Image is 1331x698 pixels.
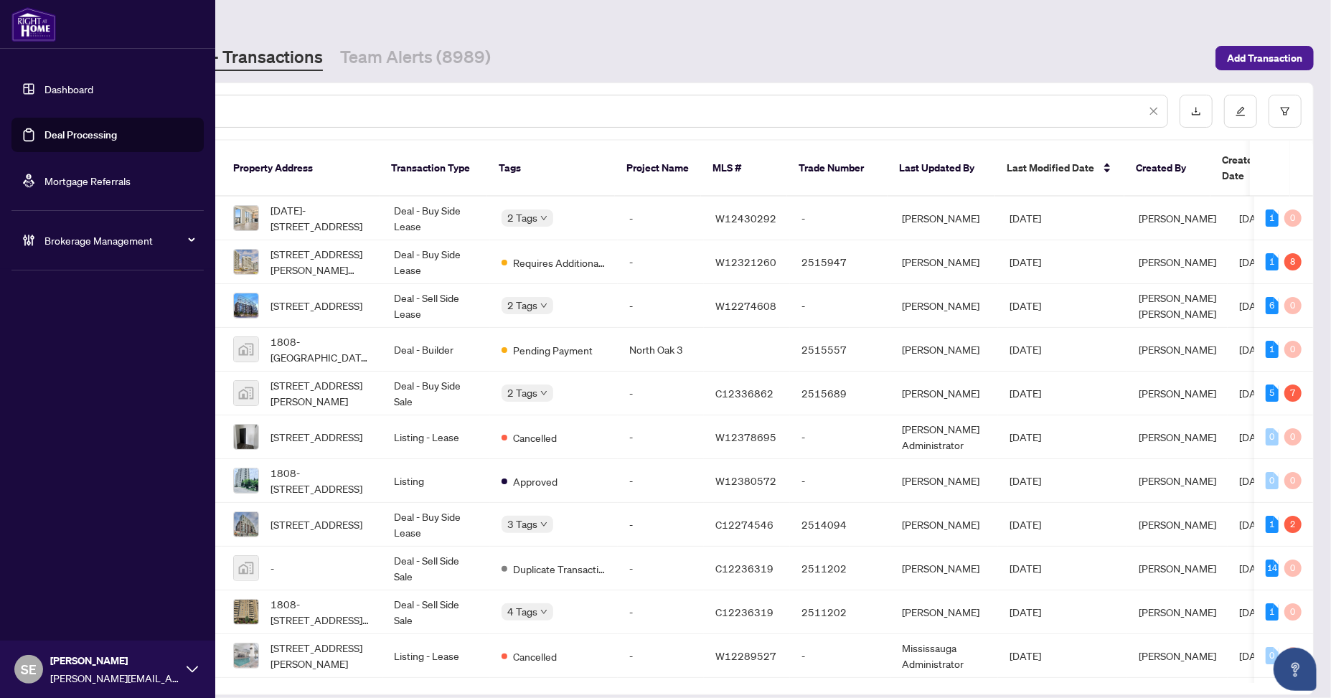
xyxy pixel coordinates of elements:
div: 0 [1284,603,1302,621]
td: North Oak 3 [618,328,704,372]
span: [DATE] [1239,255,1271,268]
div: 0 [1284,428,1302,445]
td: - [790,459,890,503]
td: - [618,240,704,284]
span: download [1191,106,1201,116]
span: [DATE] [1239,343,1271,356]
span: Created Date [1222,152,1282,184]
th: Trade Number [787,141,888,197]
img: thumbnail-img [234,643,258,668]
span: Brokerage Management [44,232,194,248]
td: - [790,634,890,678]
div: 7 [1284,385,1302,402]
span: W12274608 [715,299,776,312]
td: 2515557 [790,328,890,372]
td: Deal - Buy Side Lease [382,503,490,547]
td: Deal - Builder [382,328,490,372]
span: W12430292 [715,212,776,225]
span: Add Transaction [1227,47,1302,70]
img: thumbnail-img [234,556,258,580]
div: 0 [1284,297,1302,314]
span: C12274546 [715,518,773,531]
div: 6 [1266,297,1279,314]
span: [STREET_ADDRESS][PERSON_NAME] [271,377,371,409]
span: [STREET_ADDRESS] [271,517,362,532]
button: download [1180,95,1213,128]
div: 0 [1266,647,1279,664]
span: Requires Additional Docs [513,255,606,270]
span: [DATE] [1239,562,1271,575]
span: [PERSON_NAME] [1139,518,1216,531]
span: C12236319 [715,562,773,575]
a: Team Alerts (8989) [340,45,491,71]
td: Deal - Sell Side Lease [382,284,490,328]
td: - [618,372,704,415]
td: Deal - Buy Side Sale [382,372,490,415]
span: close [1149,106,1159,116]
span: [DATE] [1239,212,1271,225]
td: [PERSON_NAME] Administrator [890,415,998,459]
span: Last Modified Date [1007,160,1094,176]
div: 2 [1284,516,1302,533]
td: Listing [382,459,490,503]
img: thumbnail-img [234,337,258,362]
span: [PERSON_NAME] [PERSON_NAME] [1139,291,1216,320]
td: [PERSON_NAME] [890,503,998,547]
span: 1808-[GEOGRAPHIC_DATA] - Tower [STREET_ADDRESS] [271,334,371,365]
span: SE [21,659,37,679]
div: 1 [1266,253,1279,270]
a: Mortgage Referrals [44,174,131,187]
span: 1808-[STREET_ADDRESS] [271,465,371,496]
td: [PERSON_NAME] [890,459,998,503]
span: edit [1236,106,1246,116]
div: 0 [1266,472,1279,489]
div: 1 [1266,341,1279,358]
th: Created By [1124,141,1210,197]
img: thumbnail-img [234,381,258,405]
td: [PERSON_NAME] [890,590,998,634]
td: - [790,284,890,328]
th: Tags [487,141,615,197]
th: Created Date [1210,141,1311,197]
span: [PERSON_NAME] [1139,474,1216,487]
span: W12289527 [715,649,776,662]
td: Listing - Lease [382,415,490,459]
a: Deal Processing [44,128,117,141]
a: Dashboard [44,82,93,95]
td: - [618,503,704,547]
td: - [790,415,890,459]
span: [DATE] [1010,605,1041,618]
td: - [618,547,704,590]
td: - [618,459,704,503]
span: 3 Tags [507,516,537,532]
span: [PERSON_NAME] [1139,649,1216,662]
td: Deal - Buy Side Lease [382,197,490,240]
span: C12336862 [715,387,773,400]
span: [DATE] [1239,299,1271,312]
div: 0 [1284,341,1302,358]
td: 2515947 [790,240,890,284]
td: Deal - Sell Side Sale [382,547,490,590]
span: [DATE] [1239,605,1271,618]
td: 2514094 [790,503,890,547]
span: [DATE] [1010,562,1041,575]
span: down [540,390,547,397]
div: 1 [1266,516,1279,533]
button: Open asap [1274,648,1317,691]
span: [DATE] [1239,474,1271,487]
td: [PERSON_NAME] [890,547,998,590]
div: 0 [1284,209,1302,227]
td: 2515689 [790,372,890,415]
span: down [540,214,547,222]
span: [DATE] [1239,518,1271,531]
div: 14 [1266,560,1279,577]
div: 5 [1266,385,1279,402]
span: [DATE] [1239,649,1271,662]
img: thumbnail-img [234,600,258,624]
td: [PERSON_NAME] [890,240,998,284]
td: 2511202 [790,547,890,590]
span: 4 Tags [507,603,537,620]
div: 0 [1284,647,1302,664]
td: [PERSON_NAME] [890,372,998,415]
span: [DATE] [1010,387,1041,400]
